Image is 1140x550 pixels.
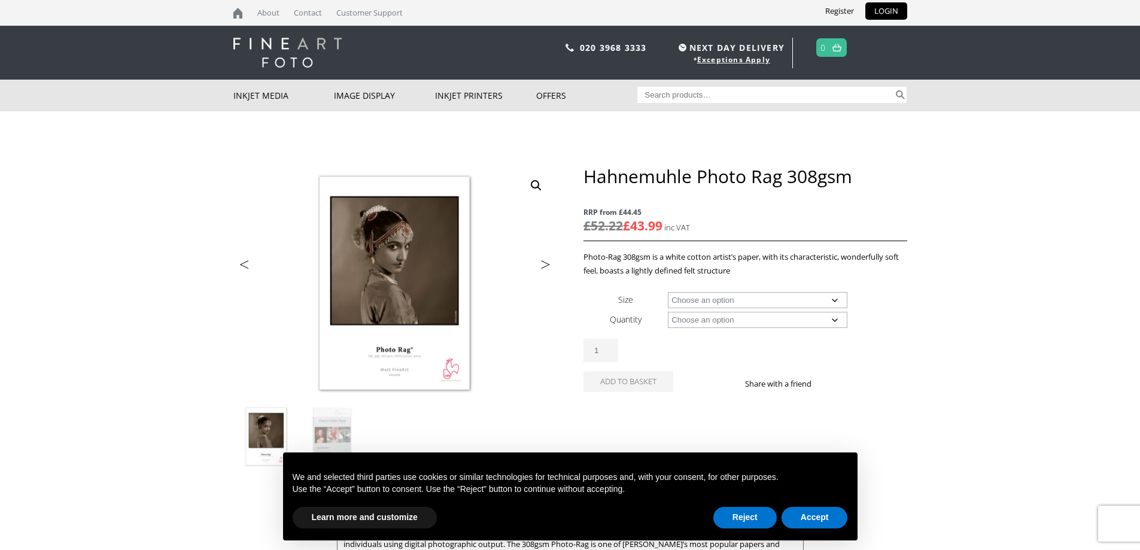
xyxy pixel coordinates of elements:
[234,405,299,469] img: Hahnemuhle Photo Rag 308gsm
[855,379,864,388] img: email sharing button
[826,379,835,388] img: facebook sharing button
[782,507,848,528] button: Accept
[334,80,435,111] a: Image Display
[233,80,335,111] a: Inkjet Media
[820,39,826,56] a: 0
[713,507,777,528] button: Reject
[536,80,637,111] a: Offers
[525,175,547,196] a: View full-screen image gallery
[583,217,591,234] span: £
[618,294,633,305] label: Size
[435,80,536,111] a: Inkjet Printers
[583,165,907,187] h1: Hahnemuhle Photo Rag 308gsm
[865,2,907,20] a: LOGIN
[293,472,848,484] p: We and selected third parties use cookies or similar technologies for technical purposes and, wit...
[623,217,662,234] bdi: 43.99
[679,44,686,51] img: time.svg
[293,484,848,496] p: Use the “Accept” button to consent. Use the “Reject” button to continue without accepting.
[566,44,574,51] img: phone.svg
[300,405,364,469] img: Hahnemuhle Photo Rag 308gsm - Image 2
[832,44,841,51] img: basket.svg
[697,54,770,65] a: Exceptions Apply
[637,87,893,103] input: Search products…
[293,507,437,528] button: Learn more and customize
[583,250,907,278] p: Photo-Rag 308gsm is a white cotton artist’s paper, with its characteristic, wonderfully soft feel...
[676,41,785,54] span: NEXT DAY DELIVERY
[233,38,342,68] img: logo-white.svg
[623,217,630,234] span: £
[583,371,673,392] button: Add to basket
[893,87,907,103] button: Search
[580,42,647,53] a: 020 3968 3333
[233,165,557,404] img: Hahnemuhle Photo Rag 308gsm
[840,379,850,388] img: twitter sharing button
[816,2,863,20] a: Register
[610,314,642,325] label: Quantity
[583,339,618,362] input: Product quantity
[583,205,907,219] span: RRP from £44.45
[583,217,623,234] bdi: 52.22
[745,377,826,391] p: Share with a friend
